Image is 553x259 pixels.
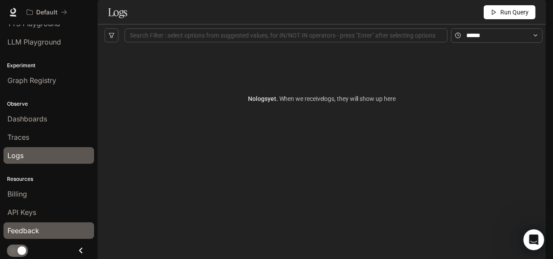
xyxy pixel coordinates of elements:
button: filter [105,28,119,42]
article: No logs yet. [248,94,395,104]
p: Default [36,9,58,16]
iframe: Intercom live chat [523,229,544,250]
span: Run Query [500,7,529,17]
button: Run Query [484,5,536,19]
span: When we receive logs , they will show up here [278,95,396,102]
button: All workspaces [23,3,71,21]
h1: Logs [108,3,127,21]
span: filter [109,32,115,38]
